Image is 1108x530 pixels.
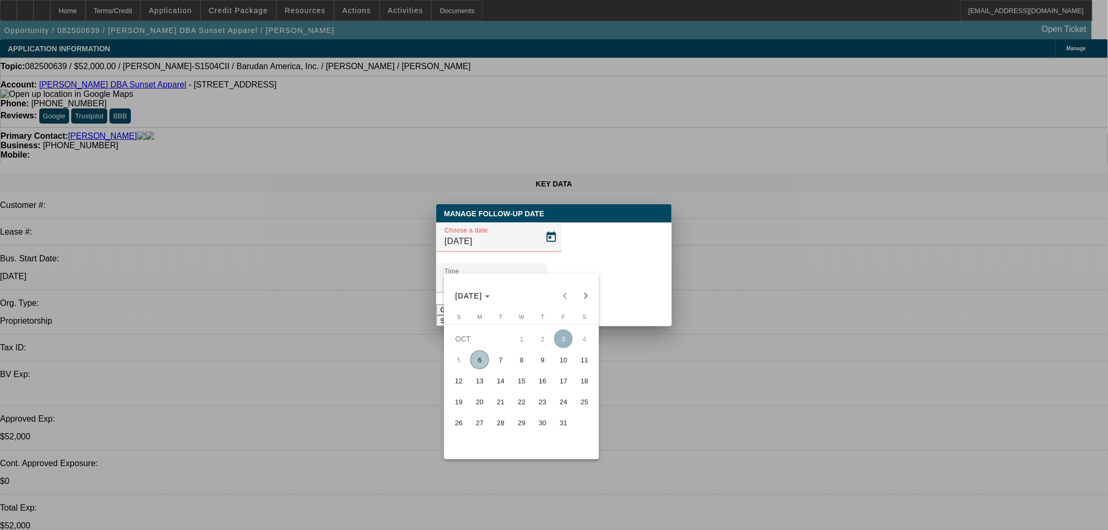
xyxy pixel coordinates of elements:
[490,391,511,412] button: October 21, 2025
[449,371,468,390] span: 12
[554,371,573,390] span: 17
[574,370,595,391] button: October 18, 2025
[554,392,573,411] span: 24
[448,328,511,349] td: OCT
[478,314,482,320] span: M
[554,329,573,348] span: 3
[499,314,503,320] span: T
[533,371,552,390] span: 16
[451,286,495,305] button: Choose month and year
[469,412,490,433] button: October 27, 2025
[449,413,468,432] span: 26
[448,391,469,412] button: October 19, 2025
[532,391,553,412] button: October 23, 2025
[470,392,489,411] span: 20
[491,413,510,432] span: 28
[469,391,490,412] button: October 20, 2025
[512,350,531,369] span: 8
[490,412,511,433] button: October 28, 2025
[449,392,468,411] span: 19
[553,328,574,349] button: October 3, 2025
[532,349,553,370] button: October 9, 2025
[457,314,461,320] span: S
[575,371,594,390] span: 18
[512,392,531,411] span: 22
[553,391,574,412] button: October 24, 2025
[575,392,594,411] span: 25
[541,314,545,320] span: T
[575,350,594,369] span: 11
[511,412,532,433] button: October 29, 2025
[470,371,489,390] span: 13
[511,328,532,349] button: October 1, 2025
[512,371,531,390] span: 15
[449,350,468,369] span: 5
[491,350,510,369] span: 7
[469,349,490,370] button: October 6, 2025
[575,285,596,306] button: Next month
[533,413,552,432] span: 30
[448,412,469,433] button: October 26, 2025
[456,292,483,300] span: [DATE]
[512,329,531,348] span: 1
[553,349,574,370] button: October 10, 2025
[448,370,469,391] button: October 12, 2025
[574,328,595,349] button: October 4, 2025
[448,349,469,370] button: October 5, 2025
[511,349,532,370] button: October 8, 2025
[574,349,595,370] button: October 11, 2025
[575,329,594,348] span: 4
[532,412,553,433] button: October 30, 2025
[469,370,490,391] button: October 13, 2025
[554,413,573,432] span: 31
[574,391,595,412] button: October 25, 2025
[490,370,511,391] button: October 14, 2025
[519,314,524,320] span: W
[532,328,553,349] button: October 2, 2025
[533,329,552,348] span: 2
[533,392,552,411] span: 23
[532,370,553,391] button: October 16, 2025
[554,350,573,369] span: 10
[511,370,532,391] button: October 15, 2025
[490,349,511,370] button: October 7, 2025
[511,391,532,412] button: October 22, 2025
[470,413,489,432] span: 27
[583,314,586,320] span: S
[553,370,574,391] button: October 17, 2025
[562,314,566,320] span: F
[512,413,531,432] span: 29
[470,350,489,369] span: 6
[553,412,574,433] button: October 31, 2025
[491,392,510,411] span: 21
[533,350,552,369] span: 9
[491,371,510,390] span: 14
